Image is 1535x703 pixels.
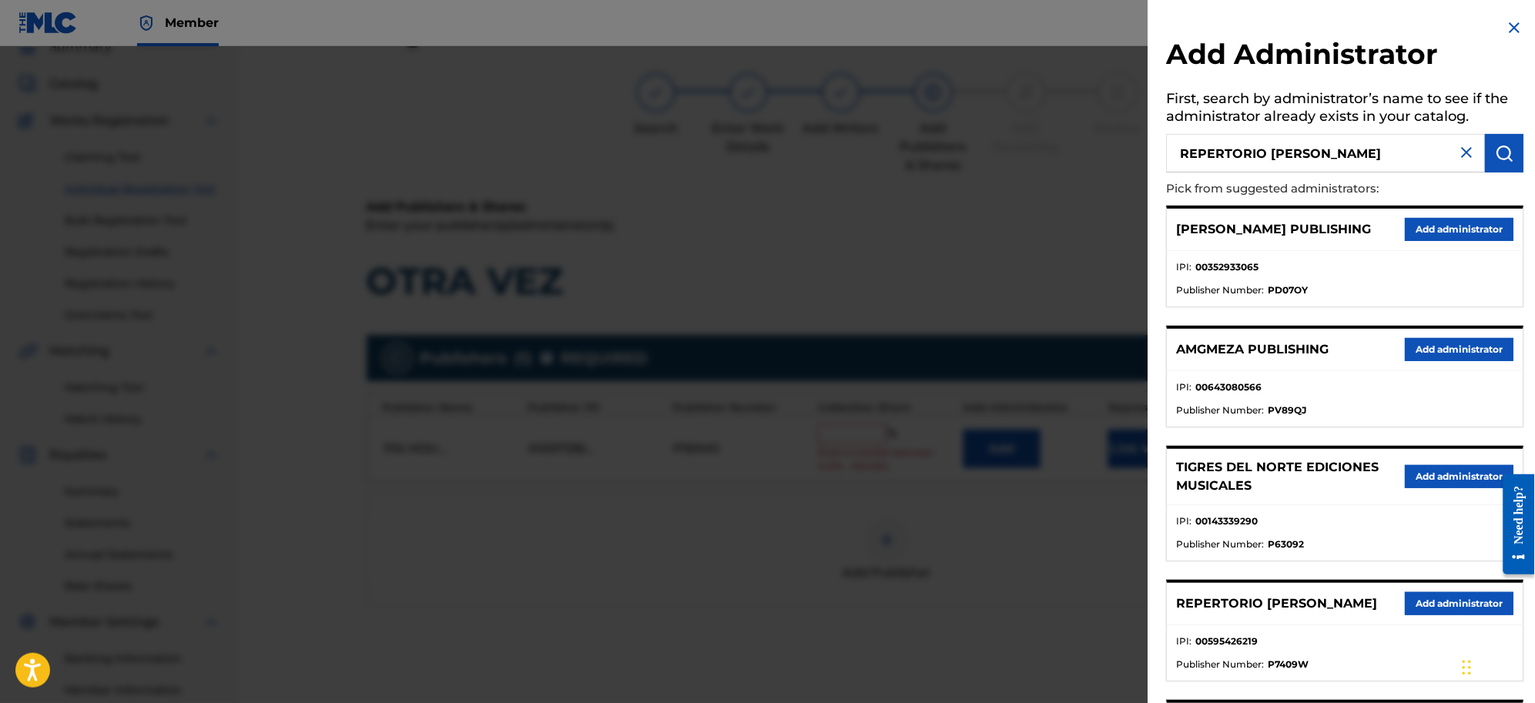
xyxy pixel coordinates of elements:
[1196,260,1259,274] strong: 00352933065
[1177,260,1192,274] span: IPI :
[1496,144,1514,162] img: Search Works
[1167,85,1524,134] h5: First, search by administrator’s name to see if the administrator already exists in your catalog.
[1458,143,1476,162] img: close
[1196,380,1262,394] strong: 00643080566
[1177,340,1329,359] p: AMGMEZA PUBLISHING
[1269,658,1309,671] strong: P7409W
[1177,634,1192,648] span: IPI :
[1406,592,1514,615] button: Add administrator
[1492,463,1535,587] iframe: Resource Center
[1269,283,1309,297] strong: PD07OY
[18,12,78,34] img: MLC Logo
[1167,37,1524,76] h2: Add Administrator
[1269,537,1305,551] strong: P63092
[1196,634,1258,648] strong: 00595426219
[1406,465,1514,488] button: Add administrator
[1406,338,1514,361] button: Add administrator
[1167,134,1486,172] input: Search administrator’s name
[1269,403,1307,417] strong: PV89QJ
[1458,629,1535,703] div: Widget de chat
[1458,629,1535,703] iframe: Chat Widget
[1406,218,1514,241] button: Add administrator
[1177,594,1378,613] p: REPERTORIO [PERSON_NAME]
[1196,514,1258,528] strong: 00143339290
[1463,644,1472,691] div: Arrastrar
[1177,514,1192,528] span: IPI :
[1177,220,1372,239] p: [PERSON_NAME] PUBLISHING
[1177,458,1406,495] p: TIGRES DEL NORTE EDICIONES MUSICALES
[1167,172,1436,206] p: Pick from suggested administrators:
[137,14,156,32] img: Top Rightsholder
[165,14,219,32] span: Member
[1177,403,1265,417] span: Publisher Number :
[1177,537,1265,551] span: Publisher Number :
[1177,380,1192,394] span: IPI :
[1177,283,1265,297] span: Publisher Number :
[1177,658,1265,671] span: Publisher Number :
